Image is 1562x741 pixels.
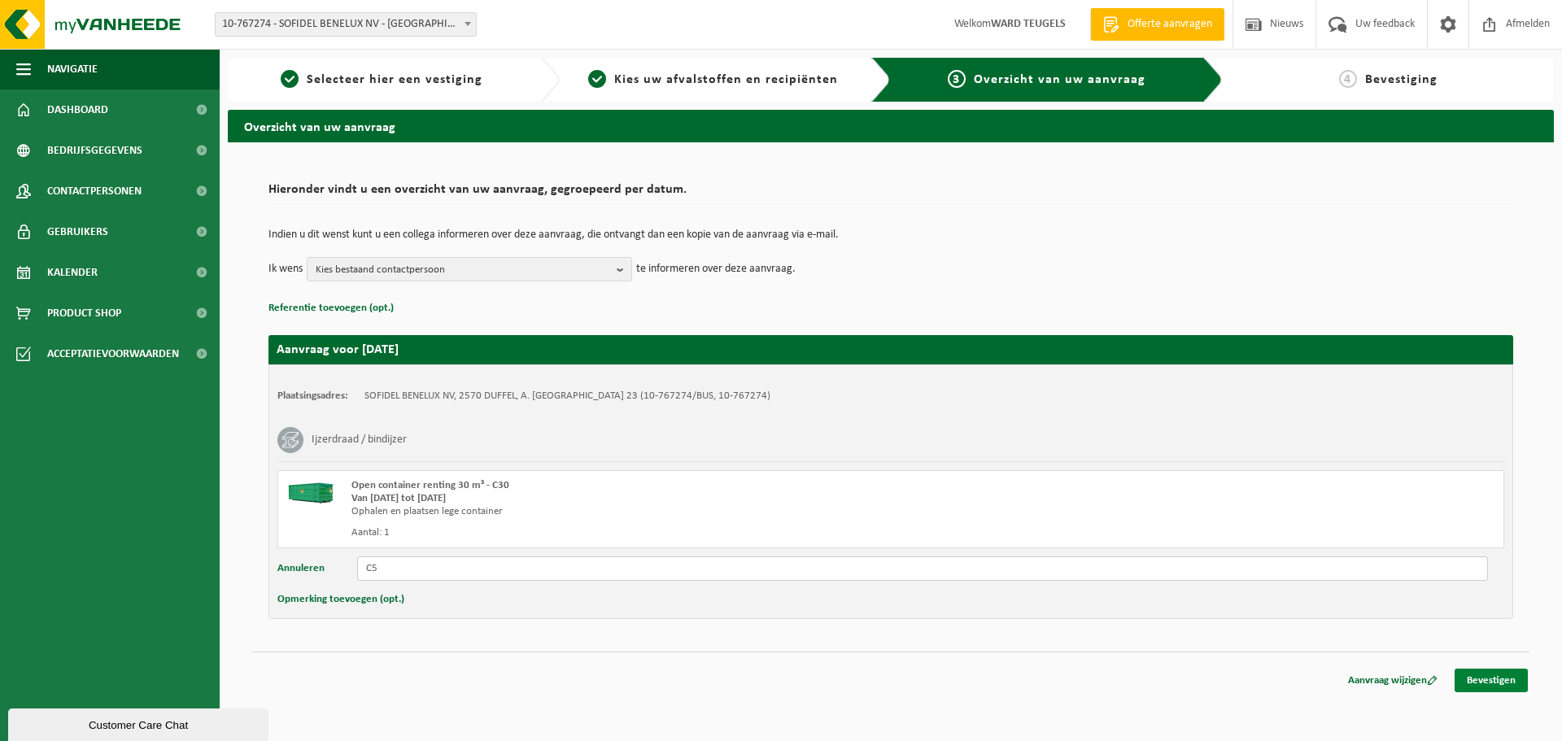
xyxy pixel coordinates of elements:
[312,427,407,453] h3: Ijzerdraad / bindijzer
[281,70,299,88] span: 1
[216,13,476,36] span: 10-767274 - SOFIDEL BENELUX NV - DUFFEL
[47,89,108,130] span: Dashboard
[351,526,956,539] div: Aantal: 1
[636,257,796,281] p: te informeren over deze aanvraag.
[1365,73,1438,86] span: Bevestiging
[47,293,121,333] span: Product Shop
[568,70,859,89] a: 2Kies uw afvalstoffen en recipiënten
[47,252,98,293] span: Kalender
[47,130,142,171] span: Bedrijfsgegevens
[277,556,325,581] button: Annuleren
[357,556,1488,581] input: Uw referentie voor deze aanvraag
[351,493,446,503] strong: Van [DATE] tot [DATE]
[286,479,335,503] img: HK-XC-30-VE.png
[307,257,632,281] button: Kies bestaand contactpersoon
[1455,669,1528,692] a: Bevestigen
[316,258,610,282] span: Kies bestaand contactpersoon
[268,183,1513,205] h2: Hieronder vindt u een overzicht van uw aanvraag, gegroepeerd per datum.
[588,70,606,88] span: 2
[1090,8,1224,41] a: Offerte aanvragen
[268,257,303,281] p: Ik wens
[277,343,399,356] strong: Aanvraag voor [DATE]
[236,70,527,89] a: 1Selecteer hier een vestiging
[614,73,838,86] span: Kies uw afvalstoffen en recipiënten
[307,73,482,86] span: Selecteer hier een vestiging
[47,171,142,211] span: Contactpersonen
[268,229,1513,241] p: Indien u dit wenst kunt u een collega informeren over deze aanvraag, die ontvangt dan een kopie v...
[277,589,404,610] button: Opmerking toevoegen (opt.)
[1336,669,1450,692] a: Aanvraag wijzigen
[228,110,1554,142] h2: Overzicht van uw aanvraag
[47,333,179,374] span: Acceptatievoorwaarden
[991,18,1066,30] strong: WARD TEUGELS
[351,505,956,518] div: Ophalen en plaatsen lege container
[974,73,1145,86] span: Overzicht van uw aanvraag
[8,705,272,741] iframe: chat widget
[351,480,509,490] span: Open container renting 30 m³ - C30
[277,390,348,401] strong: Plaatsingsadres:
[364,390,770,403] td: SOFIDEL BENELUX NV, 2570 DUFFEL, A. [GEOGRAPHIC_DATA] 23 (10-767274/BUS, 10-767274)
[948,70,966,88] span: 3
[47,49,98,89] span: Navigatie
[1339,70,1357,88] span: 4
[47,211,108,252] span: Gebruikers
[1124,16,1216,33] span: Offerte aanvragen
[215,12,477,37] span: 10-767274 - SOFIDEL BENELUX NV - DUFFEL
[268,298,394,319] button: Referentie toevoegen (opt.)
